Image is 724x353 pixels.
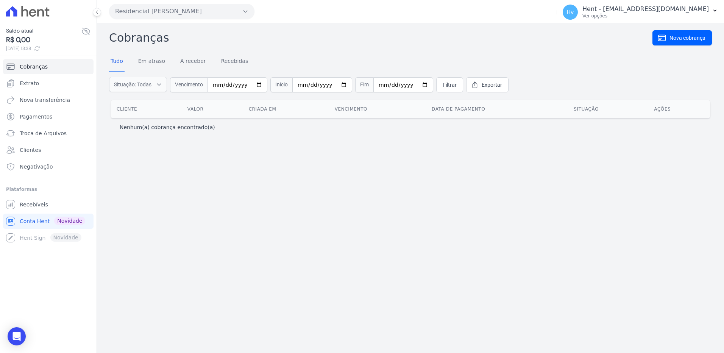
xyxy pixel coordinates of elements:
a: Nova cobrança [652,30,712,45]
th: Ações [648,100,710,118]
p: Ver opções [582,13,709,19]
a: Nova transferência [3,92,94,108]
button: Hv Hent - [EMAIL_ADDRESS][DOMAIN_NAME] Ver opções [557,2,724,23]
span: Filtrar [443,81,457,89]
span: Cobranças [20,63,48,70]
span: Vencimento [170,77,208,92]
nav: Sidebar [6,59,90,245]
span: Nova transferência [20,96,70,104]
h2: Cobranças [109,29,652,46]
span: Clientes [20,146,41,154]
span: Pagamentos [20,113,52,120]
div: Open Intercom Messenger [8,327,26,345]
a: Clientes [3,142,94,158]
p: Hent - [EMAIL_ADDRESS][DOMAIN_NAME] [582,5,709,13]
th: Cliente [111,100,181,118]
span: Saldo atual [6,27,81,35]
span: Situação: Todas [114,81,151,88]
th: Valor [181,100,243,118]
a: Pagamentos [3,109,94,124]
span: Hv [567,9,574,15]
span: Fim [355,77,373,92]
a: Negativação [3,159,94,174]
span: Extrato [20,80,39,87]
a: A receber [179,52,208,72]
a: Troca de Arquivos [3,126,94,141]
span: Novidade [54,217,85,225]
a: Extrato [3,76,94,91]
span: Início [270,77,292,92]
button: Residencial [PERSON_NAME] [109,4,254,19]
a: Conta Hent Novidade [3,214,94,229]
a: Recebidas [220,52,250,72]
span: Recebíveis [20,201,48,208]
a: Tudo [109,52,125,72]
span: Conta Hent [20,217,50,225]
span: Negativação [20,163,53,170]
a: Exportar [466,77,509,92]
span: [DATE] 13:38 [6,45,81,52]
th: Vencimento [329,100,426,118]
button: Situação: Todas [109,77,167,92]
span: R$ 0,00 [6,35,81,45]
a: Cobranças [3,59,94,74]
a: Recebíveis [3,197,94,212]
span: Exportar [482,81,502,89]
span: Nova cobrança [669,34,705,42]
a: Filtrar [436,77,463,92]
th: Criada em [243,100,329,118]
a: Em atraso [137,52,167,72]
th: Situação [568,100,648,118]
p: Nenhum(a) cobrança encontrado(a) [120,123,215,131]
div: Plataformas [6,185,90,194]
th: Data de pagamento [426,100,568,118]
span: Troca de Arquivos [20,130,67,137]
